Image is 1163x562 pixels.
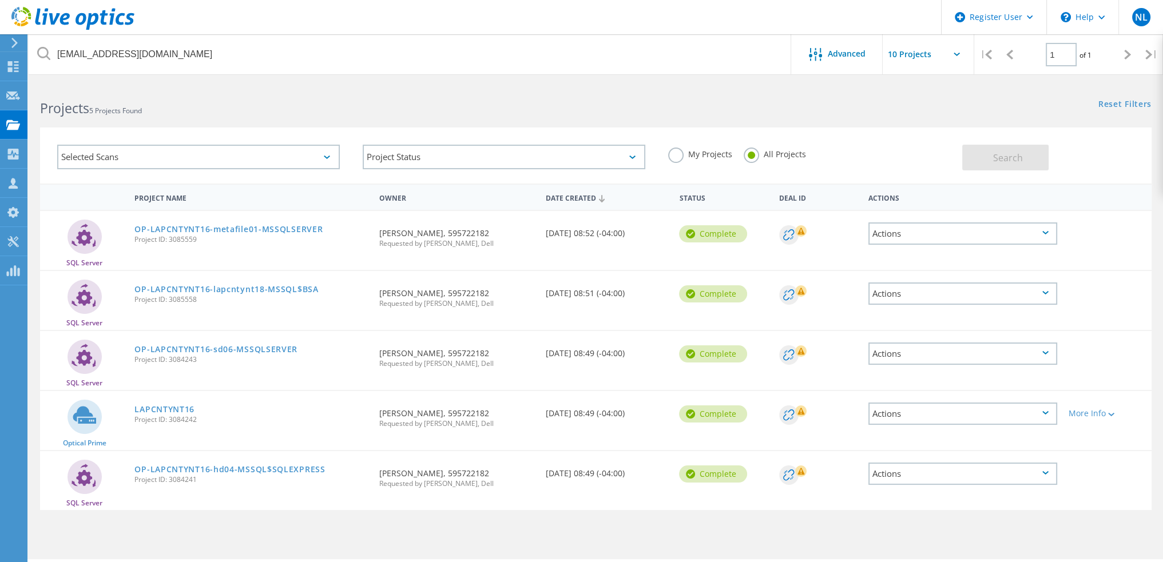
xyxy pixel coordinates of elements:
a: Live Optics Dashboard [11,24,134,32]
span: Project ID: 3085558 [134,296,367,303]
span: Project ID: 3084241 [134,476,367,483]
div: | [974,34,998,75]
div: Date Created [540,186,673,208]
span: Search [993,152,1023,164]
span: Project ID: 3084243 [134,356,367,363]
div: Actions [868,222,1057,245]
div: [PERSON_NAME], 595722182 [374,211,540,258]
a: Reset Filters [1098,100,1152,110]
span: SQL Server [66,500,102,507]
a: OP-LAPCNTYNT16-metafile01-MSSQLSERVER [134,225,323,233]
span: Requested by [PERSON_NAME], Dell [379,420,534,427]
span: Project ID: 3084242 [134,416,367,423]
a: LAPCNTYNT16 [134,405,195,413]
div: Complete [679,345,747,362]
span: Requested by [PERSON_NAME], Dell [379,240,534,247]
div: Selected Scans [57,145,340,169]
div: Actions [863,186,1063,208]
label: All Projects [744,148,806,158]
span: Requested by [PERSON_NAME], Dell [379,480,534,487]
label: My Projects [668,148,732,158]
div: Owner [374,186,540,208]
span: Requested by [PERSON_NAME], Dell [379,360,534,367]
span: Requested by [PERSON_NAME], Dell [379,300,534,307]
div: [PERSON_NAME], 595722182 [374,451,540,499]
span: of 1 [1079,50,1091,60]
span: NL [1134,13,1147,22]
a: OP-LAPCNTYNT16-lapcntynt18-MSSQL$BSA [134,285,318,293]
div: Project Name [129,186,373,208]
div: Complete [679,405,747,423]
span: SQL Server [66,260,102,266]
div: | [1140,34,1163,75]
div: [PERSON_NAME], 595722182 [374,391,540,439]
div: [DATE] 08:51 (-04:00) [540,271,673,309]
span: SQL Server [66,380,102,386]
div: [PERSON_NAME], 595722182 [374,331,540,378]
div: More Info [1069,409,1146,417]
div: Status [673,186,773,208]
div: Deal Id [773,186,862,208]
svg: \n [1061,12,1071,22]
div: Complete [679,225,747,242]
input: Search projects by name, owner, ID, company, etc [29,34,792,74]
span: 5 Projects Found [89,106,142,115]
div: Project Status [363,145,645,169]
div: Complete [679,465,747,483]
a: OP-LAPCNTYNT16-hd04-MSSQL$SQLEXPRESS [134,465,325,473]
a: OP-LAPCNTYNT16-sd06-MSSQLSERVER [134,345,297,353]
div: [DATE] 08:52 (-04:00) [540,211,673,249]
span: Optical Prime [63,440,106,447]
div: [DATE] 08:49 (-04:00) [540,331,673,369]
button: Search [962,145,1049,170]
span: SQL Server [66,320,102,326]
div: Actions [868,463,1057,485]
div: [DATE] 08:49 (-04:00) [540,451,673,489]
div: [DATE] 08:49 (-04:00) [540,391,673,429]
div: Actions [868,402,1057,425]
div: Actions [868,282,1057,305]
span: Advanced [828,50,866,58]
div: Complete [679,285,747,302]
b: Projects [40,99,89,117]
div: [PERSON_NAME], 595722182 [374,271,540,318]
span: Project ID: 3085559 [134,236,367,243]
div: Actions [868,342,1057,365]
